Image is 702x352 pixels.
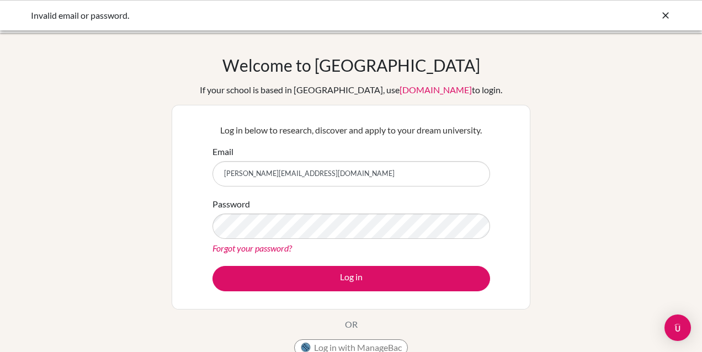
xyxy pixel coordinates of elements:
a: [DOMAIN_NAME] [400,84,472,95]
div: Invalid email or password. [31,9,506,22]
label: Email [212,145,233,158]
h1: Welcome to [GEOGRAPHIC_DATA] [222,55,480,75]
div: If your school is based in [GEOGRAPHIC_DATA], use to login. [200,83,502,97]
a: Forgot your password? [212,243,292,253]
label: Password [212,198,250,211]
div: Open Intercom Messenger [664,314,691,341]
button: Log in [212,266,490,291]
p: Log in below to research, discover and apply to your dream university. [212,124,490,137]
p: OR [345,318,358,331]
